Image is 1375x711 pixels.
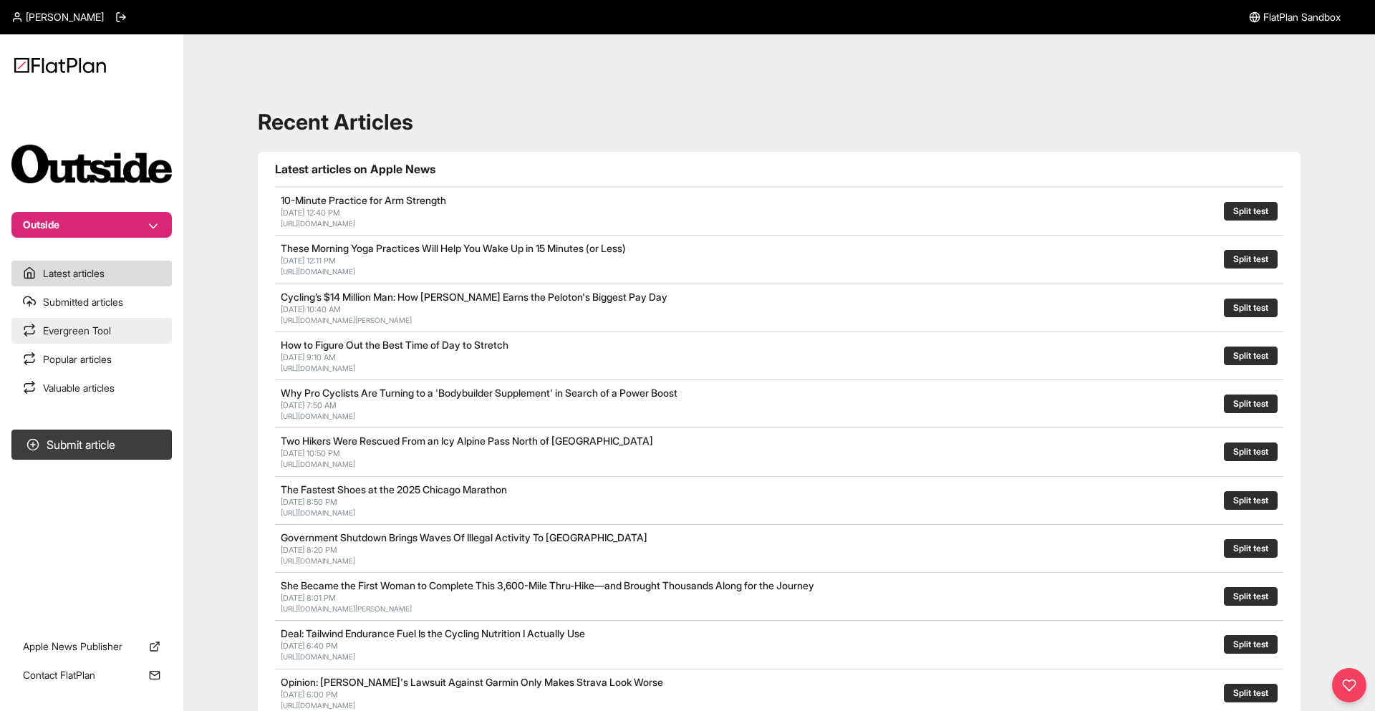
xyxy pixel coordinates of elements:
a: The Fastest Shoes at the 2025 Chicago Marathon [281,483,507,495]
span: [DATE] 10:40 AM [281,304,341,314]
button: Split test [1224,250,1278,269]
button: Split test [1224,202,1278,221]
button: Split test [1224,491,1278,510]
a: Submitted articles [11,289,172,315]
span: [DATE] 8:20 PM [281,545,337,555]
a: Valuable articles [11,375,172,401]
button: Split test [1224,635,1278,654]
img: Logo [14,57,106,73]
span: [DATE] 9:10 AM [281,352,336,362]
button: Submit article [11,430,172,460]
button: Split test [1224,395,1278,413]
span: [DATE] 12:40 PM [281,208,340,218]
a: [URL][DOMAIN_NAME][PERSON_NAME] [281,316,412,324]
a: [URL][DOMAIN_NAME] [281,219,355,228]
a: Opinion: [PERSON_NAME]'s Lawsuit Against Garmin Only Makes Strava Look Worse [281,676,663,688]
a: She Became the First Woman to Complete This 3,600-Mile Thru-Hike—and Brought Thousands Along for ... [281,579,814,591]
a: 10-Minute Practice for Arm Strength [281,194,446,206]
span: FlatPlan Sandbox [1263,10,1341,24]
a: Evergreen Tool [11,318,172,344]
span: [DATE] 7:50 AM [281,400,337,410]
a: [URL][DOMAIN_NAME] [281,556,355,565]
span: [DATE] 8:50 PM [281,497,337,507]
a: [URL][DOMAIN_NAME] [281,652,355,661]
a: [URL][DOMAIN_NAME] [281,701,355,710]
button: Split test [1224,442,1278,461]
span: [PERSON_NAME] [26,10,104,24]
span: [DATE] 10:50 PM [281,448,340,458]
a: These Morning Yoga Practices Will Help You Wake Up in 15 Minutes (or Less) [281,242,626,254]
button: Split test [1224,299,1278,317]
a: Why Pro Cyclists Are Turning to a 'Bodybuilder Supplement' in Search of a Power Boost [281,387,677,399]
h1: Recent Articles [258,109,1301,135]
a: Latest articles [11,261,172,286]
a: Cycling’s $14 Million Man: How [PERSON_NAME] Earns the Peloton's Biggest Pay Day [281,291,667,303]
button: Split test [1224,587,1278,606]
a: Deal: Tailwind Endurance Fuel Is the Cycling Nutrition I Actually Use [281,627,585,639]
a: [URL][DOMAIN_NAME] [281,508,355,517]
img: Publication Logo [11,145,172,183]
button: Split test [1224,684,1278,702]
button: Outside [11,212,172,238]
a: [URL][DOMAIN_NAME][PERSON_NAME] [281,604,412,613]
a: Two Hikers Were Rescued From an Icy Alpine Pass North of [GEOGRAPHIC_DATA] [281,435,653,447]
a: [URL][DOMAIN_NAME] [281,460,355,468]
a: Popular articles [11,347,172,372]
span: [DATE] 12:11 PM [281,256,336,266]
a: Contact FlatPlan [11,662,172,688]
button: Split test [1224,539,1278,558]
a: Apple News Publisher [11,634,172,659]
span: [DATE] 6:00 PM [281,690,338,700]
a: [URL][DOMAIN_NAME] [281,364,355,372]
span: [DATE] 6:40 PM [281,641,338,651]
a: Government Shutdown Brings Waves Of Illegal Activity To [GEOGRAPHIC_DATA] [281,531,647,543]
a: [URL][DOMAIN_NAME] [281,267,355,276]
button: Split test [1224,347,1278,365]
a: [PERSON_NAME] [11,10,104,24]
h1: Latest articles on Apple News [275,160,1283,178]
span: [DATE] 8:01 PM [281,593,336,603]
a: [URL][DOMAIN_NAME] [281,412,355,420]
a: How to Figure Out the Best Time of Day to Stretch [281,339,508,351]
